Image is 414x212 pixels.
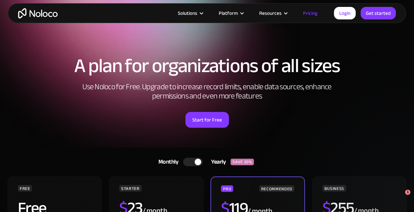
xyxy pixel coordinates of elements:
[185,112,229,128] a: Start for Free
[334,7,356,19] a: Login
[221,185,233,192] div: PRO
[170,9,210,17] div: Solutions
[203,157,231,167] div: Yearly
[210,9,251,17] div: Platform
[18,8,58,18] a: home
[7,56,407,76] h1: A plan for organizations of all sizes
[75,82,339,101] h2: Use Noloco for Free. Upgrade to increase record limits, enable data sources, enhance permissions ...
[392,190,407,205] iframe: Intercom live chat
[219,9,238,17] div: Platform
[361,7,396,19] a: Get started
[18,185,32,192] div: FREE
[295,9,326,17] a: Pricing
[405,190,410,195] span: 1
[178,9,197,17] div: Solutions
[231,159,254,165] div: SAVE 20%
[251,9,295,17] div: Resources
[259,185,294,192] div: RECOMMENDED
[150,157,183,167] div: Monthly
[119,185,141,192] div: STARTER
[259,9,282,17] div: Resources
